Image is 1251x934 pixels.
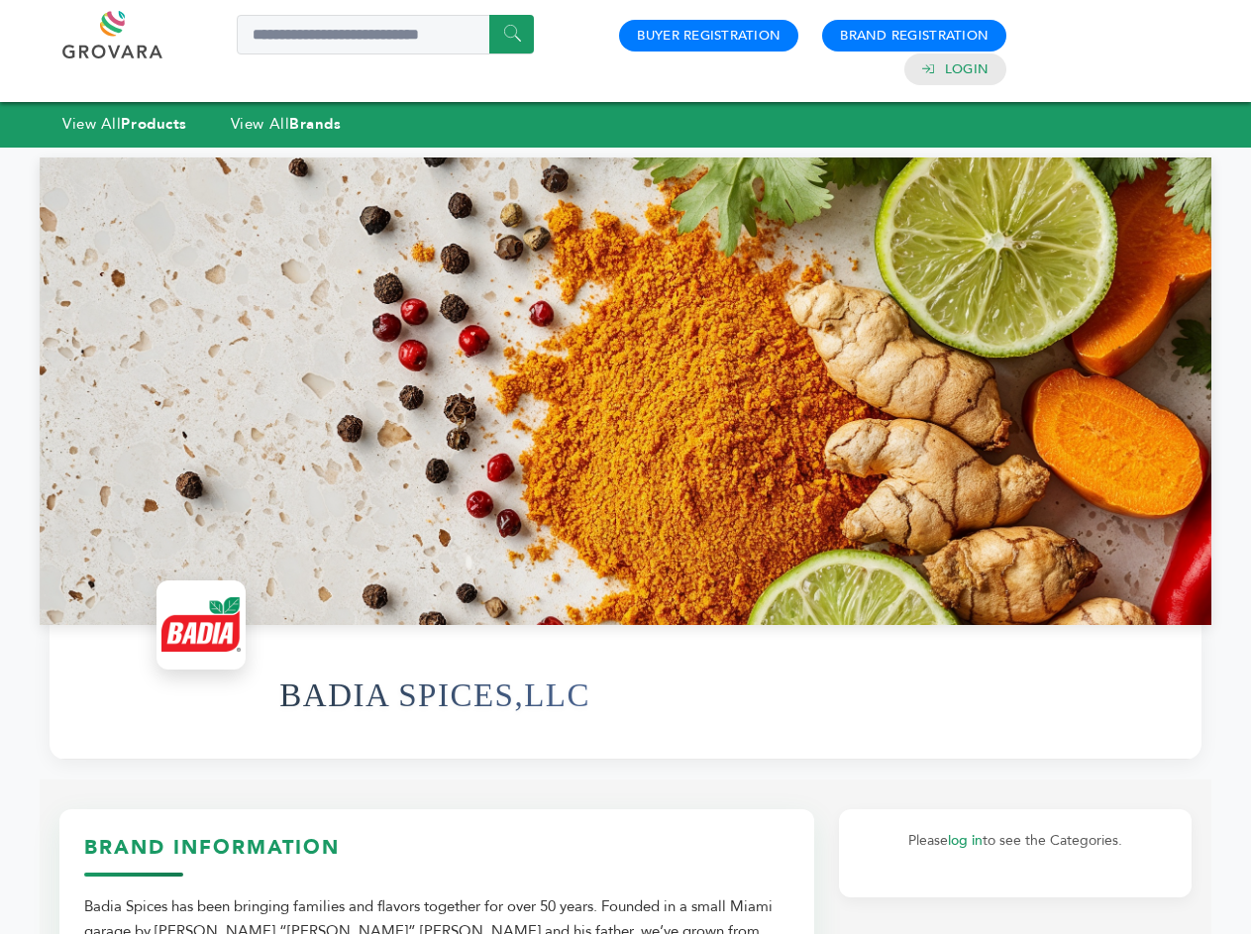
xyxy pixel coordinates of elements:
a: View AllBrands [231,114,342,134]
a: log in [948,831,983,850]
img: BADIA SPICES,LLC Logo [161,585,241,665]
h3: Brand Information [84,834,789,877]
h1: BADIA SPICES,LLC [279,647,590,744]
p: Please to see the Categories. [859,829,1172,853]
input: Search a product or brand... [237,15,534,54]
strong: Brands [289,114,341,134]
a: Buyer Registration [637,27,781,45]
strong: Products [121,114,186,134]
a: Login [945,60,989,78]
a: Brand Registration [840,27,989,45]
a: View AllProducts [62,114,187,134]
